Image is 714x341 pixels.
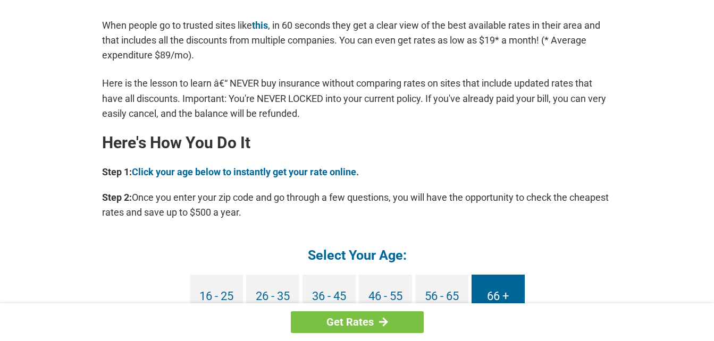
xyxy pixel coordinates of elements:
[303,275,356,319] a: 36 - 45
[359,275,412,319] a: 46 - 55
[415,275,468,319] a: 56 - 65
[102,76,612,121] p: Here is the lesson to learn â€“ NEVER buy insurance without comparing rates on sites that include...
[102,18,612,63] p: When people go to trusted sites like , in 60 seconds they get a clear view of the best available ...
[102,190,612,220] p: Once you enter your zip code and go through a few questions, you will have the opportunity to che...
[472,275,525,319] a: 66 +
[102,192,132,203] b: Step 2:
[190,275,243,319] a: 16 - 25
[252,20,268,31] a: this
[246,275,299,319] a: 26 - 35
[102,246,612,264] h4: Select Your Age:
[132,166,359,177] a: Click your age below to instantly get your rate online.
[291,311,424,333] a: Get Rates
[102,166,132,177] b: Step 1:
[102,134,612,151] h2: Here's How You Do It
